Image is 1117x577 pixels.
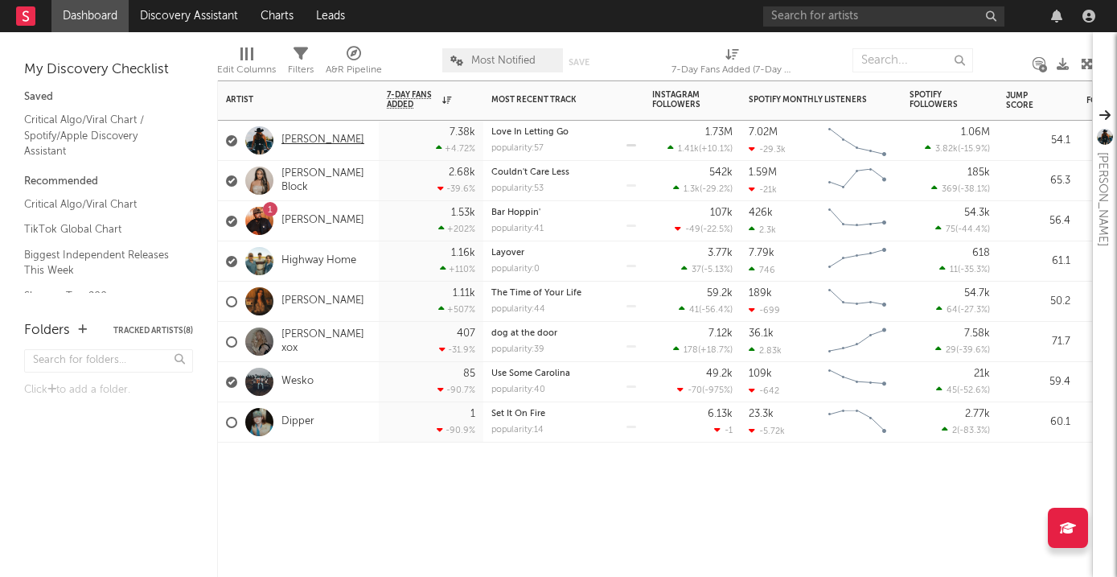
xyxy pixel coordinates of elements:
[281,295,364,308] a: [PERSON_NAME]
[821,282,893,322] svg: Chart title
[24,321,70,340] div: Folders
[821,241,893,282] svg: Chart title
[491,184,544,193] div: popularity: 53
[967,167,990,178] div: 185k
[491,168,636,177] div: Couldn't Care Less
[821,121,893,161] svg: Chart title
[24,287,177,305] a: Shazam Top 200
[677,385,733,395] div: ( )
[947,386,957,395] span: 45
[678,145,699,154] span: 1.41k
[113,327,193,335] button: Tracked Artists(8)
[288,60,314,80] div: Filters
[491,265,540,274] div: popularity: 0
[281,167,371,195] a: [PERSON_NAME] Block
[704,386,730,395] span: -975 %
[326,60,382,80] div: A&R Pipeline
[450,127,475,138] div: 7.38k
[749,225,776,235] div: 2.3k
[749,167,777,178] div: 1.59M
[946,346,956,355] span: 29
[24,60,193,80] div: My Discovery Checklist
[706,369,733,379] div: 49.2k
[965,409,990,419] div: 2.77k
[24,172,193,192] div: Recommended
[931,183,990,194] div: ( )
[708,248,733,258] div: 3.77k
[749,369,772,379] div: 109k
[673,344,733,355] div: ( )
[749,248,774,258] div: 7.79k
[688,386,702,395] span: -70
[438,304,475,315] div: +507 %
[749,288,772,299] div: 189k
[821,362,893,402] svg: Chart title
[671,60,792,80] div: 7-Day Fans Added (7-Day Fans Added)
[491,128,569,137] a: Love In Letting Go
[667,143,733,154] div: ( )
[491,410,636,418] div: Set It On Fire
[964,208,990,218] div: 54.3k
[707,288,733,299] div: 59.2k
[935,145,958,154] span: 3.82k
[491,426,544,435] div: popularity: 14
[1093,152,1112,246] div: [PERSON_NAME]
[959,346,988,355] span: -39.6 %
[749,305,780,315] div: -699
[387,90,438,109] span: 7-Day Fans Added
[942,185,958,194] span: 369
[710,208,733,218] div: 107k
[749,127,778,138] div: 7.02M
[288,40,314,87] div: Filters
[925,143,990,154] div: ( )
[440,264,475,274] div: +110 %
[689,306,699,315] span: 41
[24,88,193,107] div: Saved
[960,185,988,194] span: -38.1 %
[702,185,730,194] span: -29.2 %
[936,304,990,315] div: ( )
[471,56,536,66] span: Most Notified
[1006,171,1070,191] div: 65.3
[437,425,475,435] div: -90.9 %
[1006,292,1070,311] div: 50.2
[281,375,314,389] a: Wesko
[491,249,636,258] div: Layover
[935,344,990,355] div: ( )
[950,266,958,274] span: 11
[749,409,774,419] div: 23.3k
[673,183,733,194] div: ( )
[491,345,544,354] div: popularity: 39
[675,224,733,234] div: ( )
[692,266,701,274] span: 37
[217,40,276,87] div: Edit Columns
[217,60,276,80] div: Edit Columns
[910,90,966,109] div: Spotify Followers
[964,288,990,299] div: 54.7k
[763,6,1004,27] input: Search for artists
[1006,332,1070,352] div: 71.7
[470,409,475,419] div: 1
[704,266,730,274] span: -5.13 %
[491,249,524,258] a: Layover
[684,185,700,194] span: 1.3k
[491,305,545,314] div: popularity: 44
[701,306,730,315] span: -56.4 %
[749,385,779,396] div: -642
[964,328,990,339] div: 7.58k
[1006,212,1070,231] div: 56.4
[326,40,382,87] div: A&R Pipeline
[959,427,988,435] span: -83.3 %
[226,95,347,105] div: Artist
[652,90,708,109] div: Instagram Followers
[437,385,475,395] div: -90.7 %
[439,344,475,355] div: -31.9 %
[947,306,958,315] span: 64
[281,254,356,268] a: Highway Home
[960,145,988,154] span: -15.9 %
[449,167,475,178] div: 2.68k
[491,208,540,217] a: Bar Hoppin'
[936,385,990,395] div: ( )
[491,410,545,418] a: Set It On Fire
[701,145,730,154] span: +10.1 %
